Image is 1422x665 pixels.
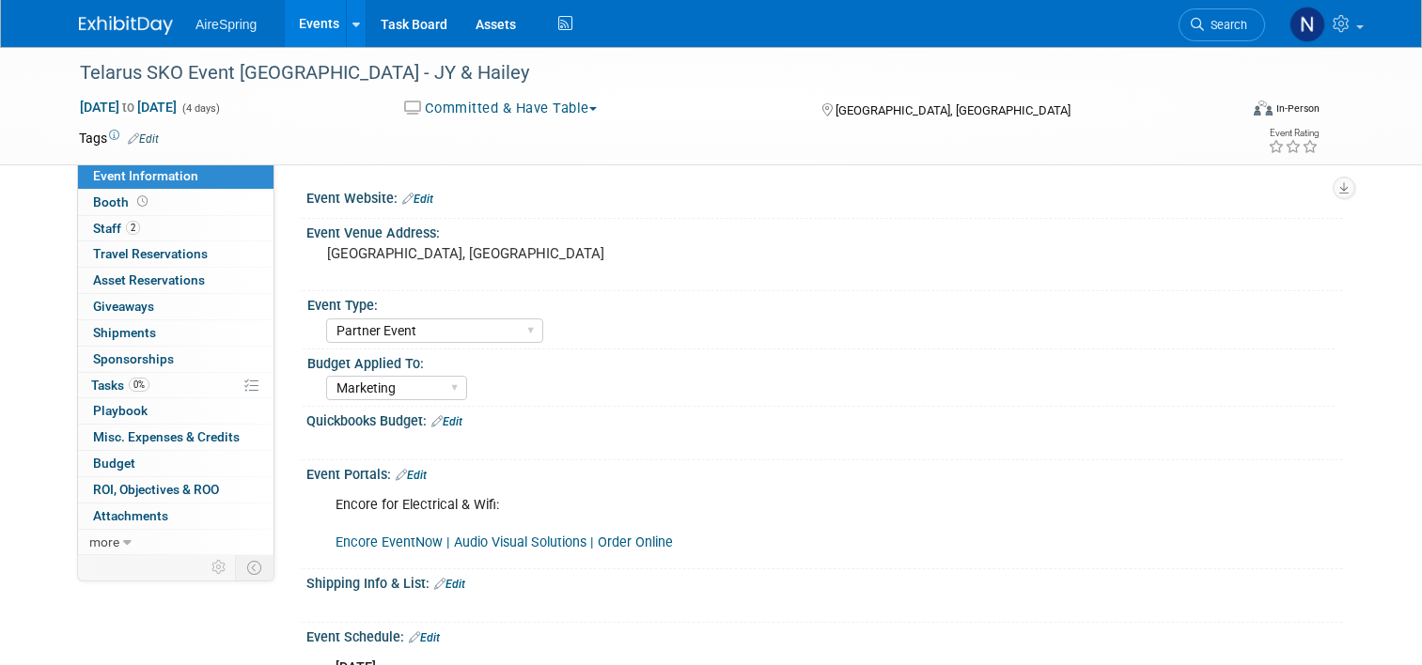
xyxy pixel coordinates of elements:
[78,163,273,189] a: Event Information
[1254,101,1273,116] img: Format-Inperson.png
[1289,7,1325,42] img: Natalie Pyron
[93,246,208,261] span: Travel Reservations
[78,451,273,476] a: Budget
[1179,8,1265,41] a: Search
[1204,18,1247,32] span: Search
[78,268,273,293] a: Asset Reservations
[78,425,273,450] a: Misc. Expenses & Credits
[306,184,1343,209] div: Event Website:
[327,245,718,262] pre: [GEOGRAPHIC_DATA], [GEOGRAPHIC_DATA]
[306,623,1343,647] div: Event Schedule:
[126,221,140,235] span: 2
[93,194,151,209] span: Booth
[78,373,273,398] a: Tasks0%
[306,407,1343,431] div: Quickbooks Budget:
[93,456,135,471] span: Budget
[78,241,273,267] a: Travel Reservations
[409,631,440,644] a: Edit
[79,99,178,116] span: [DATE] [DATE]
[78,398,273,424] a: Playbook
[93,299,154,314] span: Giveaways
[79,16,173,35] img: ExhibitDay
[73,56,1214,90] div: Telarus SKO Event [GEOGRAPHIC_DATA] - JY & Hailey
[128,132,159,146] a: Edit
[306,569,1343,594] div: Shipping Info & List:
[89,534,119,549] span: more
[93,221,140,236] span: Staff
[78,320,273,346] a: Shipments
[306,460,1343,485] div: Event Portals:
[1136,98,1320,126] div: Event Format
[93,351,174,366] span: Sponsorships
[78,216,273,241] a: Staff2
[322,487,1142,562] div: Encore for Electrical & Wifi:
[78,503,273,529] a: Attachments
[203,555,236,580] td: Personalize Event Tab Strip
[78,347,273,372] a: Sponsorships
[78,190,273,215] a: Booth
[396,469,427,482] a: Edit
[431,415,462,428] a: Edit
[79,129,159,147] td: Tags
[78,477,273,503] a: ROI, Objectives & ROO
[336,534,673,550] a: Encore EventNow | Audio Visual Solutions | Order Online
[93,168,198,183] span: Event Information
[78,294,273,319] a: Giveaways
[195,17,257,32] span: AireSpring
[119,100,137,115] span: to
[93,272,205,287] span: Asset Reservations
[306,219,1343,242] div: Event Venue Address:
[93,508,168,523] span: Attachments
[133,194,151,209] span: Booth not reserved yet
[307,349,1335,373] div: Budget Applied To:
[180,102,220,115] span: (4 days)
[91,378,149,393] span: Tasks
[1268,129,1319,138] div: Event Rating
[93,429,240,444] span: Misc. Expenses & Credits
[236,555,274,580] td: Toggle Event Tabs
[93,403,148,418] span: Playbook
[93,325,156,340] span: Shipments
[93,482,219,497] span: ROI, Objectives & ROO
[307,291,1335,315] div: Event Type:
[129,378,149,392] span: 0%
[434,578,465,591] a: Edit
[78,530,273,555] a: more
[397,99,604,118] button: Committed & Have Table
[1275,101,1320,116] div: In-Person
[402,193,433,206] a: Edit
[836,103,1070,117] span: [GEOGRAPHIC_DATA], [GEOGRAPHIC_DATA]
